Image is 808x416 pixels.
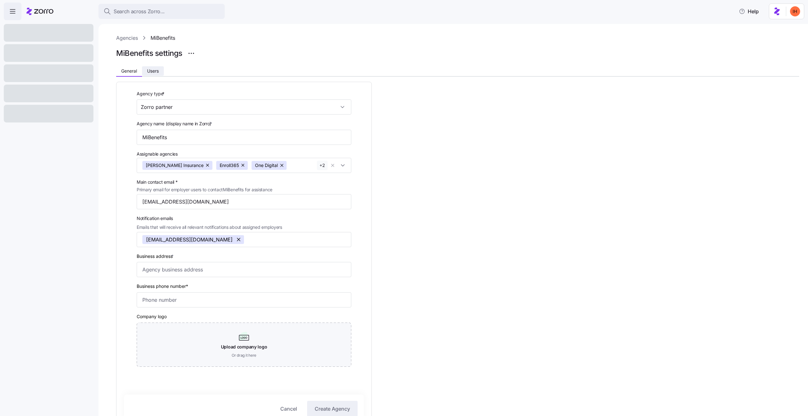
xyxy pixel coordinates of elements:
h1: MiBenefits settings [116,48,182,58]
span: Emails that will receive all relevant notifications about assigned employers [137,224,282,231]
span: Enroll365 [220,161,239,170]
span: Main contact email * [137,179,272,186]
label: Company logo [137,313,167,320]
span: Notification emails [137,215,282,222]
span: Help [739,8,759,15]
span: Create Agency [315,405,350,413]
span: Users [147,69,159,73]
input: Agency business address [137,262,351,277]
span: One Digital [255,161,278,170]
button: +2 [317,161,328,170]
input: Type agency name [137,130,351,145]
span: [EMAIL_ADDRESS][DOMAIN_NAME] [146,235,233,244]
span: Assignable agencies [137,151,178,157]
span: [PERSON_NAME] Insurance [146,161,204,170]
input: Select agency type [137,99,351,115]
button: Help [734,5,764,18]
label: Agency type [137,90,166,97]
input: Type contact email [137,194,351,209]
span: Search across Zorro... [114,8,165,15]
input: Phone number [137,292,351,307]
span: Primary email for employer users to contact MiBenefits for assistance [137,186,272,193]
label: Business address [137,253,175,260]
span: Cancel [280,405,297,413]
label: Business phone number* [137,283,188,290]
span: General [121,69,137,73]
span: Agency name (display name in Zorro) [137,120,211,127]
a: MiBenefits [151,34,175,42]
a: Agencies [116,34,138,42]
img: f3711480c2c985a33e19d88a07d4c111 [790,6,800,16]
button: Search across Zorro... [98,4,225,19]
